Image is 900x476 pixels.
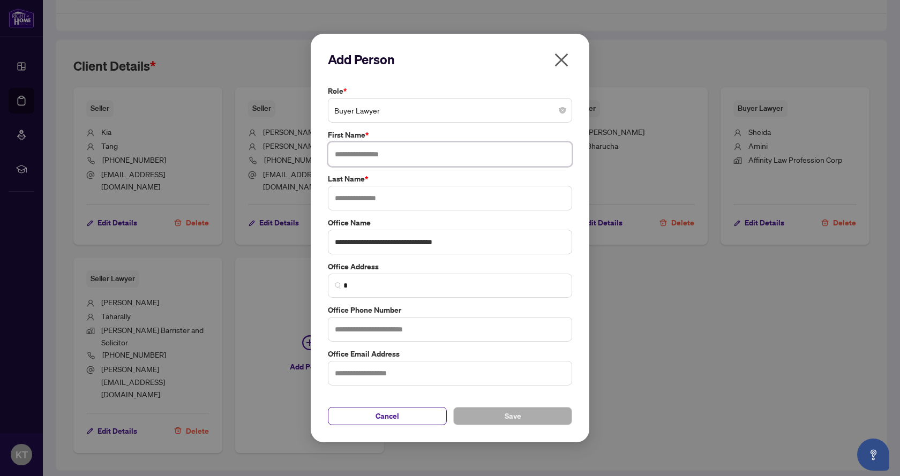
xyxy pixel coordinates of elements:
label: Office Name [328,217,572,229]
label: Office Email Address [328,348,572,360]
label: Last Name [328,173,572,185]
button: Open asap [857,439,889,471]
label: Office Address [328,261,572,273]
span: close-circle [559,107,566,114]
button: Save [453,407,572,425]
button: Cancel [328,407,447,425]
img: search_icon [335,282,341,289]
span: Cancel [376,407,399,425]
label: Role [328,85,572,97]
label: Office Phone Number [328,304,572,316]
label: First Name [328,129,572,141]
span: Buyer Lawyer [334,100,566,120]
h2: Add Person [328,51,572,68]
span: close [553,51,570,69]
